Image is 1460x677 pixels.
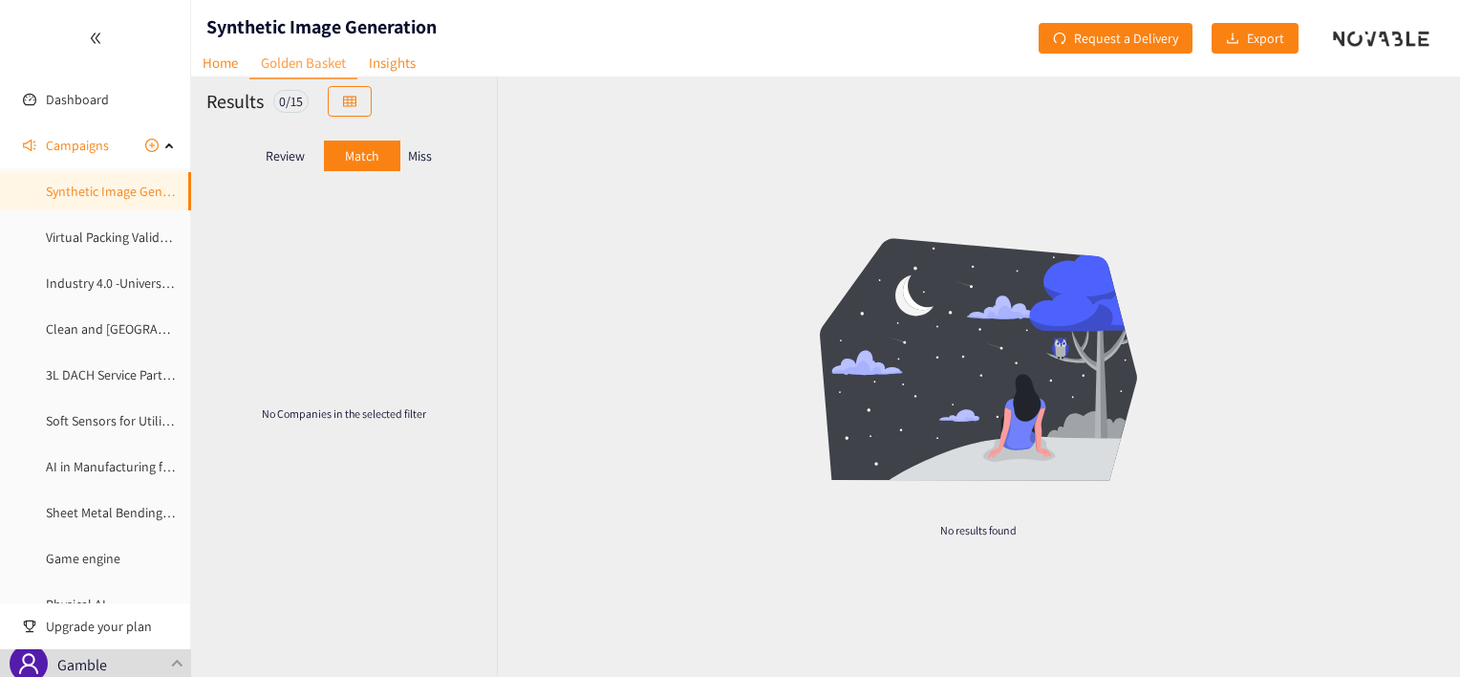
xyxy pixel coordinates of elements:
span: sound [23,139,36,152]
p: No results found [701,522,1256,538]
a: Dashboard [46,91,109,108]
button: downloadExport [1212,23,1299,54]
span: Export [1247,28,1284,49]
span: table [343,95,356,110]
p: No Companies in the selected filter [252,405,436,422]
a: Soft Sensors for Utility - Sustainability [46,412,258,429]
span: Campaigns [46,126,109,164]
span: trophy [23,620,36,633]
p: Match [345,148,379,164]
span: user [17,652,40,675]
span: double-left [89,32,102,45]
span: download [1226,32,1239,47]
button: table [328,86,372,117]
span: Upgrade your plan [46,607,176,645]
a: Home [191,48,249,77]
button: redoRequest a Delivery [1039,23,1192,54]
h1: Synthetic Image Generation [206,13,437,40]
span: redo [1053,32,1066,47]
span: Request a Delivery [1074,28,1178,49]
a: Virtual Packing Validation [46,229,189,246]
a: Synthetic Image Generation [46,183,204,200]
a: 3L DACH Service Partner Laundry [46,366,231,383]
p: Review [266,148,305,164]
p: Miss [408,148,432,164]
div: 0 / 15 [273,90,309,113]
p: Procter & Gamble [57,628,163,676]
h2: Results [206,88,264,115]
iframe: Chat Widget [1364,585,1460,677]
a: Sheet Metal Bending Prototyping [46,504,233,521]
a: AI in Manufacturing for Utilities [46,458,221,475]
a: Physical AI [46,596,106,613]
a: Insights [357,48,427,77]
a: Industry 4.0 -University - Research Labs [46,274,266,292]
a: Clean and [GEOGRAPHIC_DATA] [46,320,225,338]
span: plus-circle [145,139,159,152]
a: Game engine [46,550,120,567]
a: Golden Basket [249,48,357,79]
